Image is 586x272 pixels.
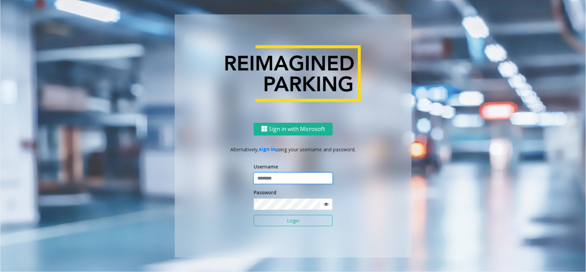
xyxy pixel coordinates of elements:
button: Sign in with Microsoft [254,122,333,135]
a: sign in [259,146,276,152]
button: Login [254,215,333,227]
label: Username [254,163,278,170]
p: Alternatively, using your username and password. [182,145,405,153]
label: Password [254,189,276,196]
